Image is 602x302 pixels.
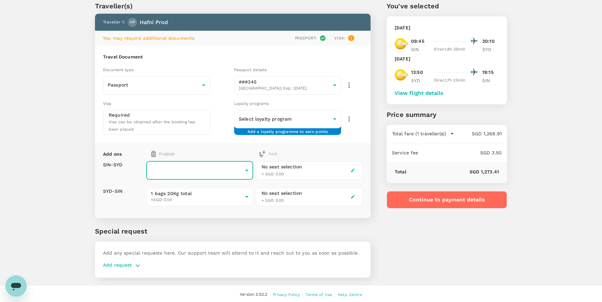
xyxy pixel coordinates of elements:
img: baggage-icon [151,151,156,157]
span: +SGD 0.00 [151,197,242,203]
span: Version 3.52.2 [240,291,267,298]
p: SGD 3.50 [418,149,502,156]
p: Add any special requests here. Our support team will attend to it and reach out to you as soon as... [103,250,363,256]
span: Privacy Policy [273,292,300,297]
p: Service fee [392,149,418,156]
iframe: Button to launch messaging window [5,275,27,297]
span: + SGD 0.00 [262,172,284,176]
p: ###345 [239,79,330,85]
p: Passport [108,82,199,88]
div: Seat [259,151,278,157]
p: Add request [103,262,132,270]
p: 09:45 [411,38,424,45]
button: Total fare (1 traveller(s)) [392,130,454,137]
span: Help Centre [338,292,362,297]
div: Passport [103,77,210,94]
p: 19:15 [482,69,499,76]
div: No seat selection [262,190,302,197]
span: Visa [103,101,111,106]
p: Visa : [334,35,345,41]
div: ​ [146,164,253,177]
a: Terms of Use [306,291,332,298]
div: ###345[GEOGRAPHIC_DATA]| Exp: [DATE] [234,74,341,97]
div: Direct , 7h 25min [432,77,468,84]
span: Passport details [234,67,267,72]
a: Help Centre [338,291,362,298]
span: Loyalty programs [234,101,269,106]
div: Baggage [151,151,229,157]
button: View flight details [395,90,443,96]
span: Document type [103,67,134,72]
p: [DATE] [395,55,410,62]
div: No seat selection [262,163,302,170]
p: Total fare (1 traveller(s)) [392,130,446,137]
span: Terms of Use [306,292,332,297]
div: Direct , 8h 25min [432,46,468,53]
p: Total [395,168,406,175]
p: Traveller 1 : [103,19,125,26]
p: [DATE] [395,24,410,31]
h6: Travel Document [103,53,363,61]
p: Required [109,112,130,118]
span: HP [130,19,135,26]
a: Privacy Policy [273,291,300,298]
p: SIN - SYD [103,161,122,168]
span: Add a loyalty programme to earn points [247,129,328,130]
p: SIN [482,77,499,84]
p: SYD [482,46,499,53]
p: Hafni Prod [140,18,168,26]
span: 1 bags 20Kg total [151,190,242,197]
div: 1 bags 20Kg total+SGD 0.00 [146,187,253,206]
button: Continue to payment details [387,191,507,208]
p: Passport : [295,35,317,41]
img: TR [395,37,408,50]
p: SIN [411,46,428,53]
span: You may require additional documents [103,35,194,41]
p: SYD [411,77,428,84]
p: Special request [95,226,371,236]
span: [GEOGRAPHIC_DATA] | Exp: [DATE] [239,85,330,92]
p: Add ons [103,151,122,157]
p: You've selected [387,1,507,11]
img: TR [395,68,408,82]
p: SGD 1,268.91 [454,130,502,137]
div: ​ [234,111,341,127]
span: + SGD 0.00 [262,198,284,203]
img: baggage-icon [259,151,266,157]
p: SYD - SIN [103,188,122,194]
p: Price summary [387,110,507,120]
p: SGD 1,272.41 [406,168,499,175]
span: Visa can be obtained after the booking has been placed [109,120,195,132]
p: 13:50 [411,69,423,76]
p: 20:10 [482,38,499,45]
p: Traveller(s) [95,1,371,11]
